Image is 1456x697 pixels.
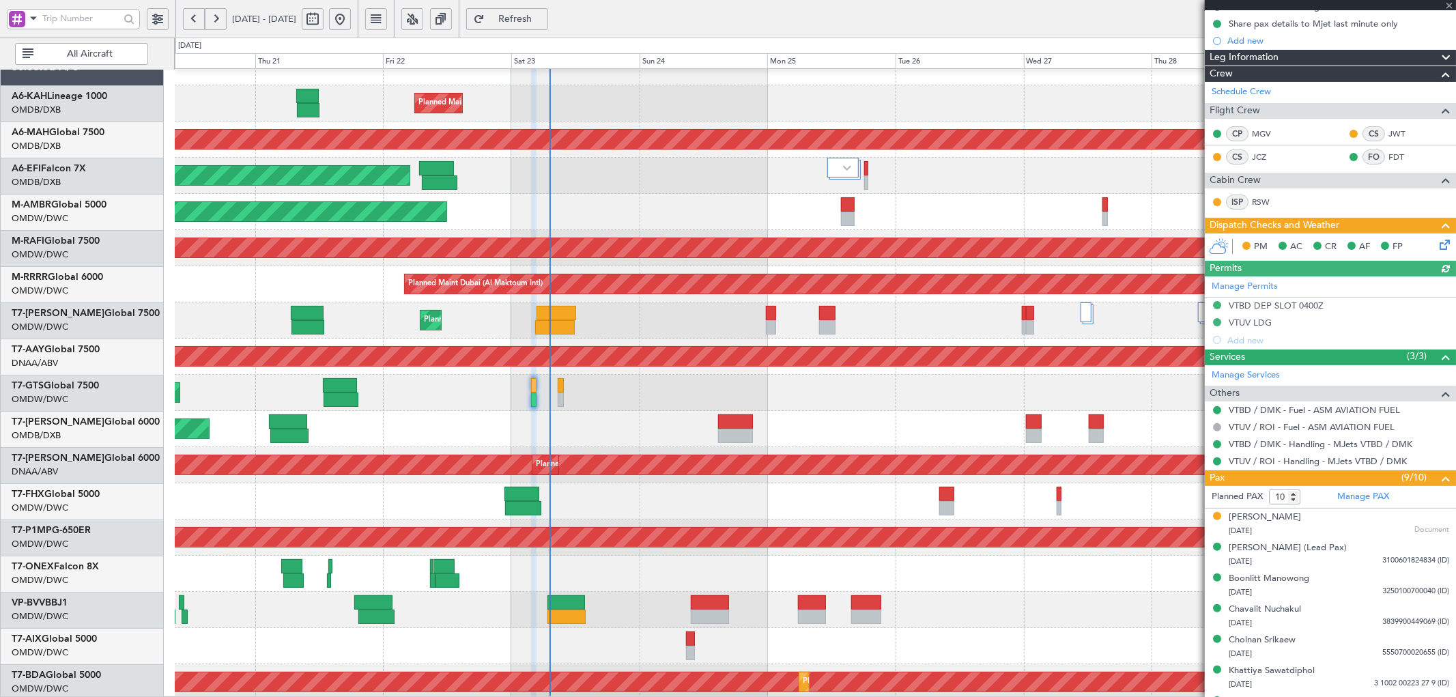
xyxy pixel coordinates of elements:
[12,574,68,586] a: OMDW/DWC
[1359,240,1370,254] span: AF
[803,672,937,692] div: Planned Maint Dubai (Al Maktoum Intl)
[12,670,46,680] span: T7-BDA
[896,53,1024,70] div: Tue 26
[12,489,100,499] a: T7-FHXGlobal 5000
[1229,603,1301,616] div: Chavalit Nuchakul
[12,236,44,246] span: M-RAFI
[1401,470,1427,485] span: (9/10)
[1382,586,1449,597] span: 3250100700040 (ID)
[1229,634,1296,647] div: Cholnan Srikaew
[1229,618,1252,628] span: [DATE]
[12,164,86,173] a: A6-EFIFalcon 7X
[12,683,68,695] a: OMDW/DWC
[232,13,296,25] span: [DATE] - [DATE]
[383,53,511,70] div: Fri 22
[12,634,97,644] a: T7-AIXGlobal 5000
[1229,511,1301,524] div: [PERSON_NAME]
[178,40,201,52] div: [DATE]
[12,128,104,137] a: A6-MAHGlobal 7500
[1229,526,1252,536] span: [DATE]
[12,598,68,608] a: VP-BVVBBJ1
[1229,438,1412,450] a: VTBD / DMK - Handling - MJets VTBD / DMK
[12,610,68,623] a: OMDW/DWC
[1210,173,1261,188] span: Cabin Crew
[12,381,99,390] a: T7-GTSGlobal 7500
[12,345,100,354] a: T7-AAYGlobal 7500
[12,321,68,333] a: OMDW/DWC
[1252,151,1283,163] a: JCZ
[466,8,548,30] button: Refresh
[767,53,896,70] div: Mon 25
[1226,195,1248,210] div: ISP
[1229,572,1309,586] div: Boonlitt Manowong
[1254,240,1268,254] span: PM
[12,248,68,261] a: OMDW/DWC
[12,634,42,644] span: T7-AIX
[1229,18,1398,29] div: Share pax details to Mjet last minute only
[1229,421,1395,433] a: VTUV / ROI - Fuel - ASM AVIATION FUEL
[843,165,851,171] img: arrow-gray.svg
[1382,616,1449,628] span: 3839900449069 (ID)
[127,53,255,70] div: Wed 20
[42,8,119,29] input: Trip Number
[12,272,48,282] span: M-RRRR
[12,598,45,608] span: VP-BVV
[15,43,148,65] button: All Aircraft
[1382,647,1449,659] span: 5550700020655 (ID)
[1229,404,1400,416] a: VTBD / DMK - Fuel - ASM AVIATION FUEL
[12,357,58,369] a: DNAA/ABV
[1374,678,1449,689] span: 3 1002 00223 27 9 (ID)
[1212,85,1271,99] a: Schedule Crew
[1210,218,1339,233] span: Dispatch Checks and Weather
[1229,556,1252,567] span: [DATE]
[12,285,68,297] a: OMDW/DWC
[12,164,41,173] span: A6-EFI
[12,236,100,246] a: M-RAFIGlobal 7500
[12,646,68,659] a: OMDW/DWC
[12,453,160,463] a: T7-[PERSON_NAME]Global 6000
[1229,649,1252,659] span: [DATE]
[12,502,68,514] a: OMDW/DWC
[12,200,106,210] a: M-AMBRGlobal 5000
[12,417,160,427] a: T7-[PERSON_NAME]Global 6000
[1388,151,1419,163] a: FDT
[1325,240,1337,254] span: CR
[1362,150,1385,165] div: FO
[1229,587,1252,597] span: [DATE]
[12,562,54,571] span: T7-ONEX
[1227,35,1449,46] div: Add new
[1210,386,1240,401] span: Others
[1210,470,1225,486] span: Pax
[424,310,558,330] div: Planned Maint Dubai (Al Maktoum Intl)
[1337,490,1389,504] a: Manage PAX
[511,53,640,70] div: Sat 23
[1229,679,1252,689] span: [DATE]
[1290,240,1302,254] span: AC
[1152,53,1280,70] div: Thu 28
[12,140,61,152] a: OMDB/DXB
[12,91,47,101] span: A6-KAH
[12,381,44,390] span: T7-GTS
[1229,455,1407,467] a: VTUV / ROI - Handling - MJets VTBD / DMK
[1210,50,1279,66] span: Leg Information
[418,93,553,113] div: Planned Maint Dubai (Al Maktoum Intl)
[12,272,103,282] a: M-RRRRGlobal 6000
[1210,350,1245,365] span: Services
[12,128,49,137] span: A6-MAH
[1362,126,1385,141] div: CS
[487,14,543,24] span: Refresh
[1229,664,1315,678] div: Khattiya Sawatdiphol
[408,274,543,294] div: Planned Maint Dubai (Al Maktoum Intl)
[12,429,61,442] a: OMDB/DXB
[12,526,91,535] a: T7-P1MPG-650ER
[1414,524,1449,536] span: Document
[12,670,101,680] a: T7-BDAGlobal 5000
[12,200,51,210] span: M-AMBR
[1210,66,1233,82] span: Crew
[1382,555,1449,567] span: 3100601824834 (ID)
[1024,53,1152,70] div: Wed 27
[12,309,104,318] span: T7-[PERSON_NAME]
[12,489,44,499] span: T7-FHX
[12,393,68,406] a: OMDW/DWC
[536,455,670,475] div: Planned Maint Dubai (Al Maktoum Intl)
